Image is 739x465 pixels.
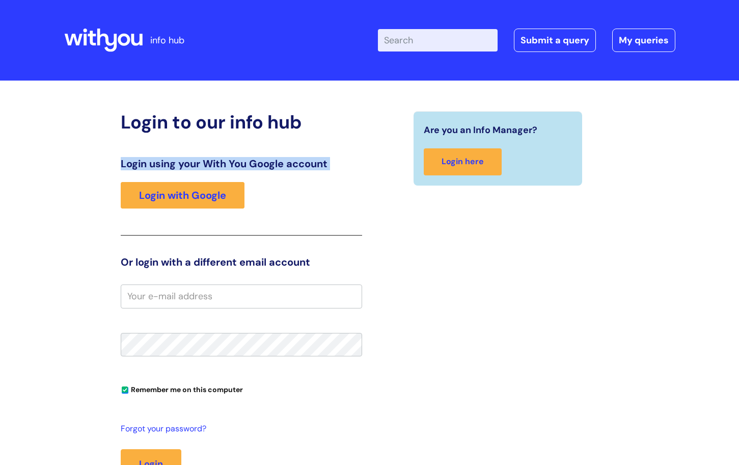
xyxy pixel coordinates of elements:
a: Login here [424,148,502,175]
span: Are you an Info Manager? [424,122,537,138]
div: You can uncheck this option if you're logging in from a shared device [121,381,362,397]
label: Remember me on this computer [121,383,243,394]
a: Forgot your password? [121,422,357,436]
p: info hub [150,32,184,48]
h3: Login using your With You Google account [121,158,362,170]
a: Submit a query [514,29,596,52]
a: My queries [612,29,675,52]
input: Remember me on this computer [122,387,128,394]
input: Search [378,29,498,51]
h2: Login to our info hub [121,111,362,133]
h3: Or login with a different email account [121,256,362,268]
a: Login with Google [121,182,244,209]
input: Your e-mail address [121,285,362,308]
